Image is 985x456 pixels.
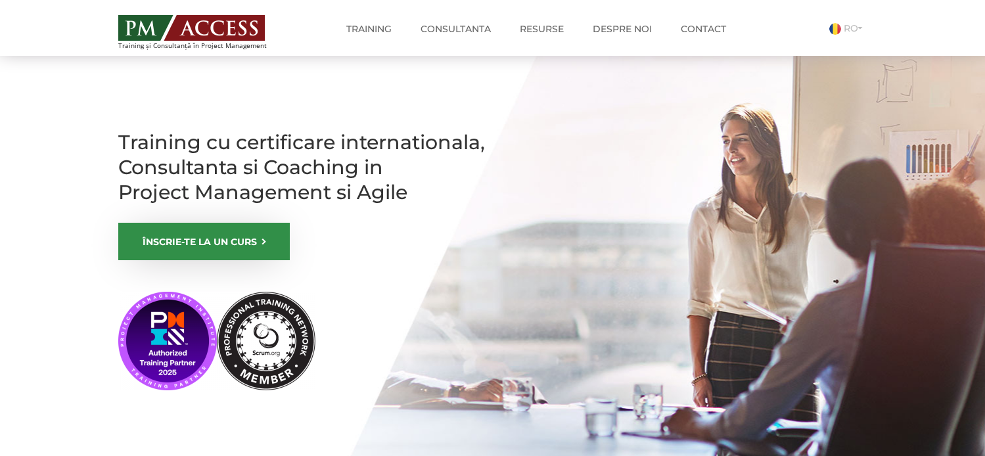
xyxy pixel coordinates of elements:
img: PM ACCESS - Echipa traineri si consultanti certificati PMP: Narciss Popescu, Mihai Olaru, Monica ... [118,15,265,41]
h1: Training cu certificare internationala, Consultanta si Coaching in Project Management si Agile [118,130,486,205]
a: Despre noi [583,16,662,42]
a: Training și Consultanță în Project Management [118,11,291,49]
a: Contact [671,16,736,42]
a: Training [336,16,401,42]
a: RO [829,22,867,34]
img: PMI [118,292,315,390]
a: Consultanta [411,16,501,42]
span: Training și Consultanță în Project Management [118,42,291,49]
a: Resurse [510,16,574,42]
img: Romana [829,23,841,35]
a: ÎNSCRIE-TE LA UN CURS [118,223,290,260]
